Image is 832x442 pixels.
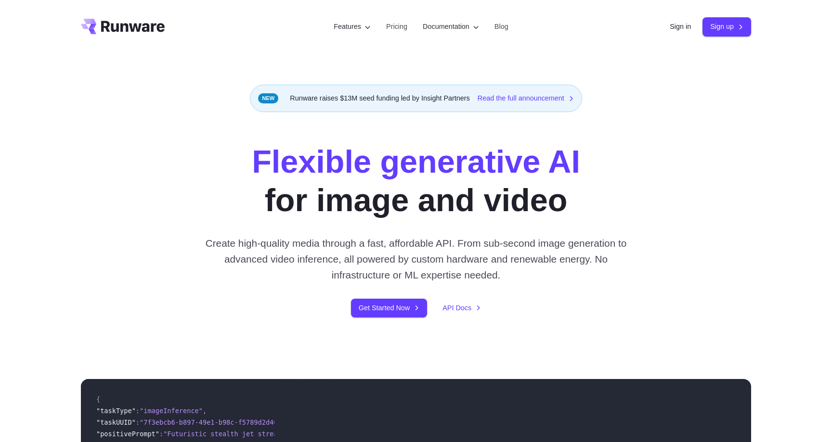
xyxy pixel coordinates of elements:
label: Features [334,21,371,32]
span: "taskType" [96,407,136,415]
span: { [96,395,100,403]
span: "positivePrompt" [96,430,159,438]
span: "imageInference" [140,407,203,415]
h1: for image and video [252,143,580,220]
a: Sign up [702,17,751,36]
a: Blog [494,21,508,32]
a: Go to / [81,19,165,34]
span: "taskUUID" [96,418,136,426]
span: "7f3ebcb6-b897-49e1-b98c-f5789d2d40d7" [140,418,289,426]
a: Pricing [386,21,407,32]
a: Read the full announcement [478,93,574,104]
span: : [136,407,140,415]
label: Documentation [423,21,479,32]
span: "Futuristic stealth jet streaking through a neon-lit cityscape with glowing purple exhaust" [163,430,522,438]
span: : [136,418,140,426]
span: : [159,430,163,438]
span: , [203,407,207,415]
div: Runware raises $13M seed funding led by Insight Partners [250,85,582,112]
a: API Docs [442,303,481,314]
a: Get Started Now [351,299,427,317]
a: Sign in [670,21,691,32]
strong: Flexible generative AI [252,144,580,179]
p: Create high-quality media through a fast, affordable API. From sub-second image generation to adv... [202,235,631,283]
